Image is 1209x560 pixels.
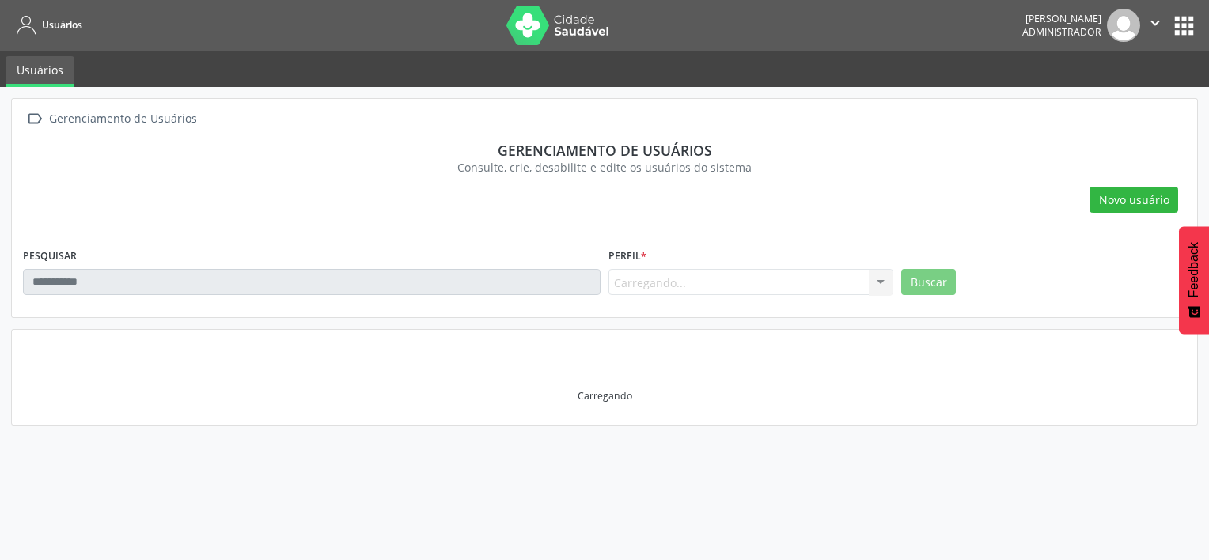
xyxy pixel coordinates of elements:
div: Gerenciamento de usuários [34,142,1175,159]
img: img [1107,9,1140,42]
button:  [1140,9,1170,42]
button: Novo usuário [1090,187,1178,214]
span: Novo usuário [1099,191,1169,208]
a: Usuários [6,56,74,87]
a:  Gerenciamento de Usuários [23,108,199,131]
button: Buscar [901,269,956,296]
label: PESQUISAR [23,244,77,269]
i:  [23,108,46,131]
div: [PERSON_NAME] [1022,12,1101,25]
div: Gerenciamento de Usuários [46,108,199,131]
i:  [1146,14,1164,32]
div: Carregando [578,389,632,403]
label: Perfil [608,244,646,269]
button: Feedback - Mostrar pesquisa [1179,226,1209,334]
span: Administrador [1022,25,1101,39]
span: Feedback [1187,242,1201,297]
span: Usuários [42,18,82,32]
button: apps [1170,12,1198,40]
div: Consulte, crie, desabilite e edite os usuários do sistema [34,159,1175,176]
a: Usuários [11,12,82,38]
